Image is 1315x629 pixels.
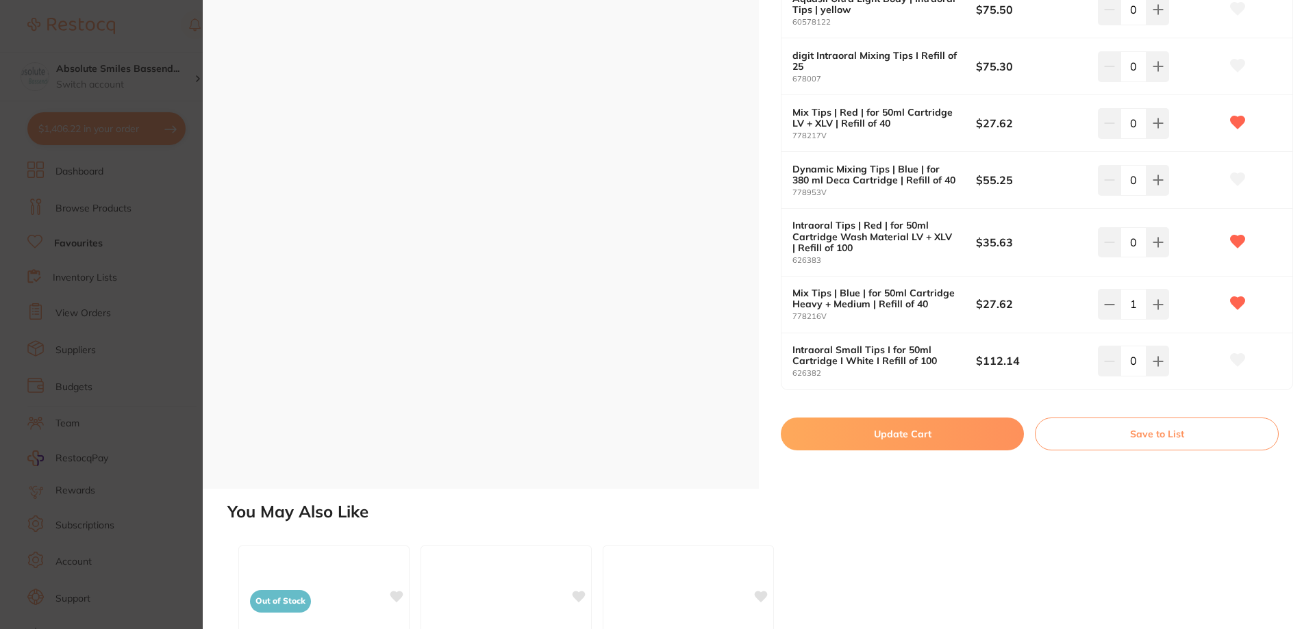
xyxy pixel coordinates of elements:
b: digit Intraoral Mixing Tips I Refill of 25 [792,50,957,72]
small: 60578122 [792,18,976,27]
b: Mix Tips | Red | for 50ml Cartridge LV + XLV | Refill of 40 [792,107,957,129]
button: Save to List [1035,418,1279,450]
small: 778217V [792,131,976,140]
b: $75.30 [976,59,1086,74]
b: $55.25 [976,172,1086,188]
b: Intraoral Tips | Red | for 50ml Cartridge Wash Material LV + XLV | Refill of 100 [792,220,957,253]
small: 778216V [792,312,976,321]
button: Update Cart [781,418,1024,450]
b: Intraoral Small Tips I for 50ml Cartridge I White I Refill of 100 [792,344,957,366]
b: Mix Tips | Blue | for 50ml Cartridge Heavy + Medium | Refill of 40 [792,287,957,309]
span: Out of Stock [250,590,311,613]
h2: You May Also Like [227,502,1310,522]
small: 626382 [792,369,976,378]
small: 626383 [792,256,976,265]
small: 678007 [792,75,976,84]
b: $75.50 [976,2,1086,17]
small: 778953V [792,188,976,197]
b: Dynamic Mixing Tips | Blue | for 380 ml Deca Cartridge | Refill of 40 [792,164,957,185]
b: $27.62 [976,296,1086,311]
b: $112.14 [976,353,1086,368]
b: $27.62 [976,116,1086,131]
b: $35.63 [976,235,1086,250]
